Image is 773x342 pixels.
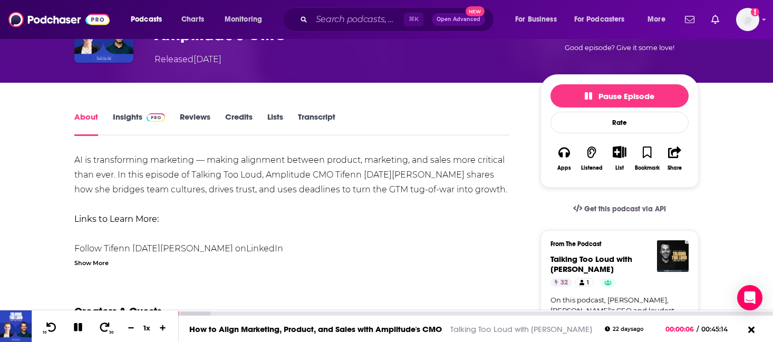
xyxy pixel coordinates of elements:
button: 30 [95,321,115,335]
div: Share [668,165,682,171]
span: For Podcasters [574,12,625,27]
button: open menu [508,11,570,28]
span: 1 [587,278,589,288]
button: Apps [550,139,578,178]
button: Share [661,139,689,178]
div: 22 days ago [605,326,643,332]
a: Show notifications dropdown [707,11,723,28]
div: Search podcasts, credits, & more... [293,7,504,32]
button: open menu [123,11,176,28]
img: Podchaser Pro [147,113,165,122]
a: Lists [267,112,283,136]
div: Released [DATE] [154,53,221,66]
img: User Profile [736,8,759,31]
span: 32 [561,278,568,288]
span: 00:45:14 [699,325,738,333]
span: Podcasts [131,12,162,27]
a: Talking Too Loud with Chris Savage [550,254,632,274]
a: Transcript [298,112,335,136]
span: ⌘ K [404,13,423,26]
svg: Add a profile image [751,8,759,16]
span: Good episode? Give it some love! [565,44,674,52]
div: List [615,164,624,171]
span: 00:00:06 [665,325,697,333]
a: InsightsPodchaser Pro [113,112,165,136]
h3: From The Podcast [550,240,680,248]
span: 10 [43,330,46,335]
strong: Links to Learn More: [74,214,159,224]
span: Charts [181,12,204,27]
span: 30 [109,330,113,335]
button: Bookmark [633,139,661,178]
div: Bookmark [635,165,660,171]
a: LinkedIn [246,243,283,253]
span: For Business [515,12,557,27]
a: 1 [575,278,594,287]
a: How to Align Marketing, Product, and Sales with Amplitude's CMO [189,324,442,334]
span: Get this podcast via API [584,204,666,213]
span: Monitoring [225,12,262,27]
button: Show More Button [608,146,630,158]
a: Show notifications dropdown [681,11,699,28]
div: Apps [557,165,571,171]
button: Open AdvancedNew [432,13,485,26]
div: 1 x [138,324,156,332]
button: open menu [217,11,276,28]
a: About [74,112,98,136]
a: Credits [225,112,253,136]
a: Get this podcast via API [565,196,674,222]
div: Open Intercom Messenger [737,285,762,310]
a: Talking Too Loud with [PERSON_NAME] [450,324,592,334]
button: open menu [640,11,679,28]
span: Logged in as Inkhouse1 [736,8,759,31]
button: Pause Episode [550,84,689,108]
button: Show profile menu [736,8,759,31]
a: On this podcast, [PERSON_NAME], [PERSON_NAME]'s CEO and loudest talker, turns up the volume on in... [550,295,689,336]
a: Charts [175,11,210,28]
span: / [697,325,699,333]
span: Talking Too Loud with [PERSON_NAME] [550,254,632,274]
span: New [466,6,485,16]
button: open menu [567,11,640,28]
h2: Creators & Guests [74,305,162,318]
a: 32 [550,278,572,287]
div: Listened [581,165,603,171]
a: Reviews [180,112,210,136]
div: Show More ButtonList [606,139,633,178]
button: Listened [578,139,605,178]
button: 10 [41,321,61,335]
span: Pause Episode [585,91,654,101]
img: Talking Too Loud with Chris Savage [657,240,689,272]
img: Podchaser - Follow, Share and Rate Podcasts [8,9,110,30]
span: More [648,12,665,27]
input: Search podcasts, credits, & more... [312,11,404,28]
div: Rate [550,112,689,133]
span: Open Advanced [437,17,480,22]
